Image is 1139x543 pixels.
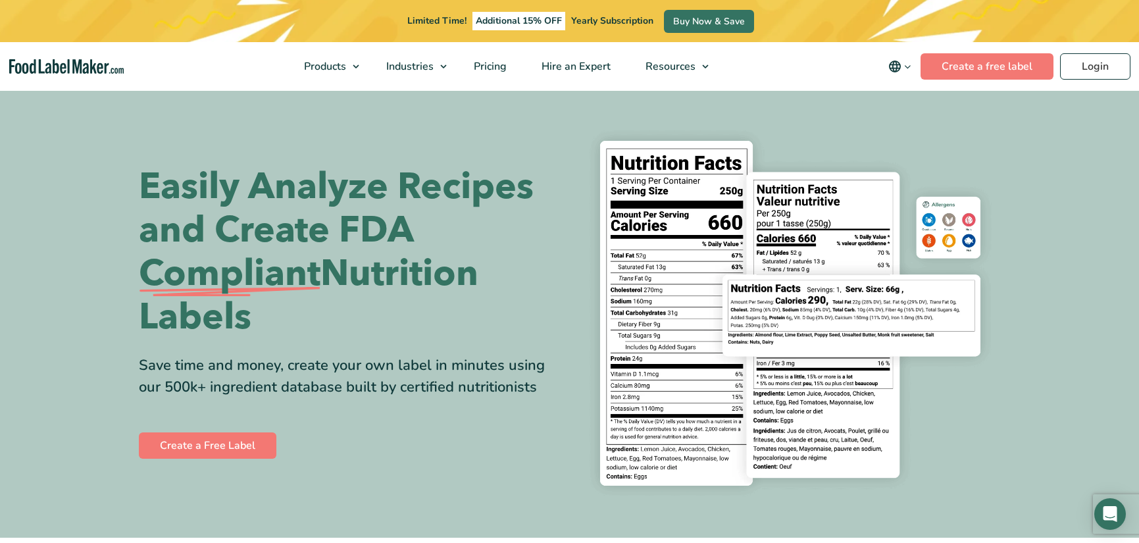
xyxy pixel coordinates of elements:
span: Industries [382,59,435,74]
span: Compliant [139,252,320,296]
a: Pricing [457,42,521,91]
span: Products [300,59,347,74]
a: Create a Free Label [139,432,276,459]
a: Buy Now & Save [664,10,754,33]
span: Pricing [470,59,508,74]
div: Save time and money, create your own label in minutes using our 500k+ ingredient database built b... [139,355,560,398]
span: Limited Time! [407,14,467,27]
span: Hire an Expert [538,59,612,74]
a: Create a free label [921,53,1053,80]
span: Additional 15% OFF [472,12,565,30]
span: Yearly Subscription [571,14,653,27]
span: Resources [642,59,697,74]
a: Products [287,42,366,91]
a: Industries [369,42,453,91]
a: Hire an Expert [524,42,625,91]
a: Resources [628,42,715,91]
h1: Easily Analyze Recipes and Create FDA Nutrition Labels [139,165,560,339]
a: Login [1060,53,1130,80]
div: Open Intercom Messenger [1094,498,1126,530]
